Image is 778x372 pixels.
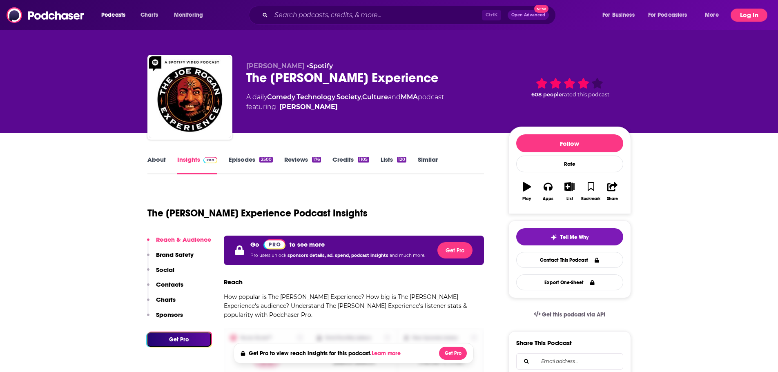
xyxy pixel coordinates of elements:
p: to see more [290,241,325,248]
img: tell me why sparkle [551,234,557,241]
a: Reviews176 [284,156,321,174]
a: Comedy [267,93,295,101]
h4: Get Pro to view reach insights for this podcast. [249,350,403,357]
button: Play [516,177,537,206]
button: Export One-Sheet [516,274,623,290]
div: 1105 [358,157,369,163]
a: Lists120 [381,156,406,174]
button: Brand Safety [147,251,194,266]
p: Charts [156,296,176,303]
a: Culture [362,93,388,101]
span: 608 people [531,91,562,98]
p: Social [156,266,174,274]
h3: Reach [224,278,243,286]
span: Podcasts [101,9,125,21]
div: Share [607,196,618,201]
span: Tell Me Why [560,234,589,241]
button: Charts [147,296,176,311]
div: Play [522,196,531,201]
button: Bookmark [580,177,602,206]
div: Rate [516,156,623,172]
a: Joe Rogan [279,102,338,112]
button: open menu [168,9,214,22]
p: Sponsors [156,311,183,319]
span: Open Advanced [511,13,545,17]
a: Pro website [263,239,286,249]
img: The Joe Rogan Experience [149,56,231,138]
button: open menu [96,9,136,22]
span: Monitoring [174,9,203,21]
a: Similar [418,156,438,174]
button: Apps [537,177,559,206]
button: open menu [699,9,729,22]
span: For Business [602,9,635,21]
span: sponsors details, ad. spend, podcast insights [288,253,390,258]
p: Go [250,241,259,248]
img: Podchaser Pro [203,157,218,163]
div: A daily podcast [246,92,444,112]
div: Search podcasts, credits, & more... [256,6,564,25]
span: featuring [246,102,444,112]
a: Society [337,93,361,101]
h3: Share This Podcast [516,339,572,347]
span: Ctrl K [482,10,501,20]
a: Spotify [309,62,333,70]
button: Follow [516,134,623,152]
div: Bookmark [581,196,600,201]
div: Apps [543,196,553,201]
span: • [307,62,333,70]
a: InsightsPodchaser Pro [177,156,218,174]
div: List [566,196,573,201]
span: New [534,5,549,13]
h1: The [PERSON_NAME] Experience Podcast Insights [147,207,368,219]
span: Get this podcast via API [542,311,605,318]
button: Social [147,266,174,281]
span: , [361,93,362,101]
span: , [295,93,296,101]
input: Search podcasts, credits, & more... [271,9,482,22]
button: Get Pro [437,242,473,258]
p: Brand Safety [156,251,194,258]
button: open menu [643,9,699,22]
span: and [388,93,401,101]
img: Podchaser Pro [263,239,286,249]
a: Get this podcast via API [527,305,612,325]
button: Sponsors [147,311,183,326]
a: Charts [135,9,163,22]
button: open menu [597,9,645,22]
a: About [147,156,166,174]
img: Podchaser - Follow, Share and Rate Podcasts [7,7,85,23]
div: 120 [397,157,406,163]
button: Learn more [372,350,403,357]
button: Open AdvancedNew [508,10,549,20]
button: Get Pro [439,347,467,360]
a: Technology [296,93,335,101]
a: MMA [401,93,418,101]
span: More [705,9,719,21]
button: Contacts [147,281,183,296]
p: Contacts [156,281,183,288]
div: 2500 [259,157,272,163]
a: Credits1105 [332,156,369,174]
span: [PERSON_NAME] [246,62,305,70]
button: Log In [731,9,767,22]
span: For Podcasters [648,9,687,21]
a: Episodes2500 [229,156,272,174]
span: , [335,93,337,101]
p: Pro users unlock and much more. [250,249,425,262]
p: Reach & Audience [156,236,211,243]
button: Reach & Audience [147,236,211,251]
p: How popular is The [PERSON_NAME] Experience? How big is The [PERSON_NAME] Experience's audience? ... [224,292,484,319]
button: tell me why sparkleTell Me Why [516,228,623,245]
span: Charts [140,9,158,21]
button: Get Pro [147,332,211,347]
div: Search followers [516,353,623,370]
button: Share [602,177,623,206]
span: rated this podcast [562,91,609,98]
div: 176 [312,157,321,163]
a: Contact This Podcast [516,252,623,268]
input: Email address... [523,354,616,369]
button: List [559,177,580,206]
